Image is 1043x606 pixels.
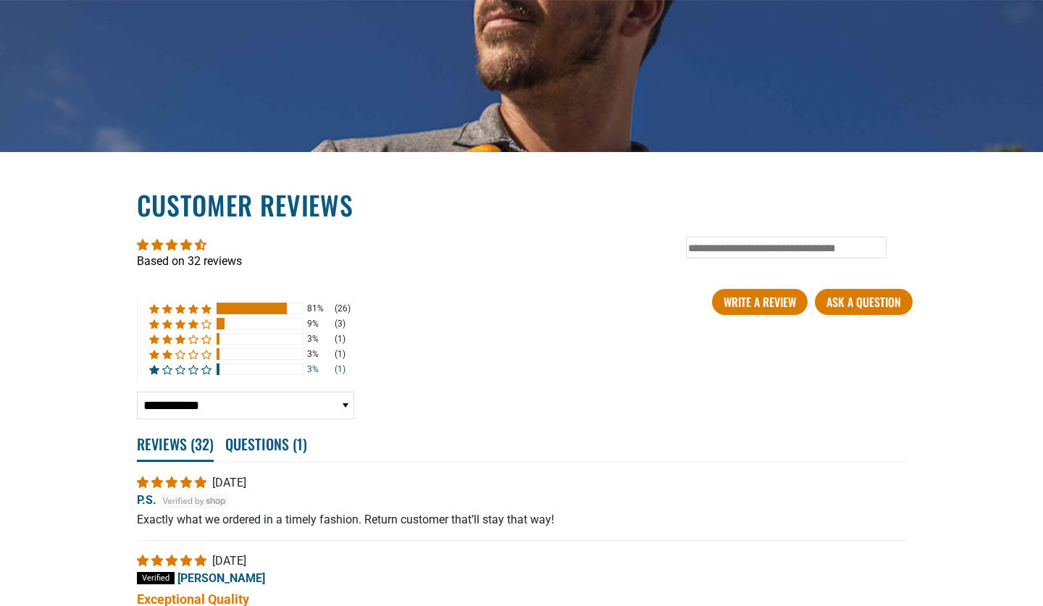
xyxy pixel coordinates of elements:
div: 3% [307,348,330,361]
a: Ask a question [815,289,913,315]
input: Type in keyword and press enter... [686,237,887,258]
span: 1 [297,433,303,455]
div: (1) [335,333,345,345]
h2: Customer Reviews [137,187,906,223]
span: [PERSON_NAME] [177,571,265,585]
div: (3) [335,318,345,330]
div: 81% (26) reviews with 5 star rating [149,303,211,315]
div: (26) [335,303,351,315]
img: Verified by Shop [159,494,230,508]
span: Reviews ( ) [137,428,214,462]
span: 5 star review [137,476,209,489]
div: 9% (3) reviews with 4 star rating [149,318,211,330]
p: Exactly what we ordered in a timely fashion. Return customer that’ll stay that way! [137,512,906,528]
a: Based on 32 reviews [137,254,242,268]
span: [DATE] [212,476,246,489]
div: 3% (1) reviews with 2 star rating [149,348,211,361]
div: Average rating is 4.62 stars [137,237,906,253]
div: 3% (1) reviews with 1 star rating [149,363,211,376]
div: 3% [307,333,330,345]
div: (1) [335,348,345,361]
span: 5 star review [137,554,209,568]
a: Write A Review [712,289,808,315]
span: P.S. [137,493,156,507]
div: 9% [307,318,330,330]
div: (1) [335,363,345,376]
span: [DATE] [212,554,246,568]
div: 3% (1) reviews with 3 star rating [149,333,211,345]
select: Sort dropdown [137,392,354,419]
div: 3% [307,363,330,376]
div: 81% [307,303,330,315]
span: 32 [195,433,209,455]
span: Questions ( ) [225,428,307,460]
